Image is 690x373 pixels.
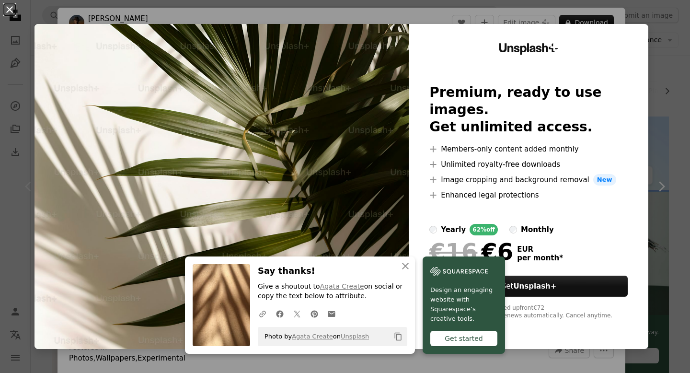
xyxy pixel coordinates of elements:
[258,282,407,301] p: Give a shoutout to on social or copy the text below to attribute.
[429,174,628,186] li: Image cropping and background removal
[429,276,628,297] button: GetUnsplash+
[341,333,369,340] a: Unsplash
[429,304,628,320] div: * When paid annually, billed upfront €72 Taxes where applicable. Renews automatically. Cancel any...
[430,331,497,346] div: Get started
[429,189,628,201] li: Enhanced legal protections
[292,333,333,340] a: Agata Create
[429,84,628,136] h2: Premium, ready to use images. Get unlimited access.
[517,254,563,262] span: per month *
[429,239,477,264] span: €16
[390,328,406,345] button: Copy to clipboard
[517,245,563,254] span: EUR
[323,304,340,323] a: Share over email
[306,304,323,323] a: Share on Pinterest
[513,282,556,291] strong: Unsplash+
[260,329,369,344] span: Photo by on
[521,224,554,235] div: monthly
[288,304,306,323] a: Share on Twitter
[258,264,407,278] h3: Say thanks!
[593,174,616,186] span: New
[429,143,628,155] li: Members-only content added monthly
[320,282,364,290] a: Agata Create
[429,239,513,264] div: €6
[429,159,628,170] li: Unlimited royalty-free downloads
[470,224,498,235] div: 62% off
[509,226,517,233] input: monthly
[271,304,288,323] a: Share on Facebook
[423,256,505,354] a: Design an engaging website with Squarespace’s creative tools.Get started
[430,264,488,279] img: file-1606177908946-d1eed1cbe4f5image
[441,224,466,235] div: yearly
[430,285,497,324] span: Design an engaging website with Squarespace’s creative tools.
[429,226,437,233] input: yearly62%off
